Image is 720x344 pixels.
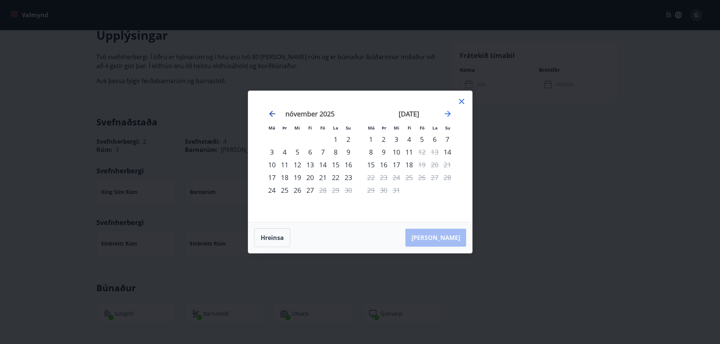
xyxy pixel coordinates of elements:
td: Choose laugardagur, 1. nóvember 2025 as your check-in date. It’s available. [329,133,342,146]
small: Su [445,125,450,131]
td: Choose miðvikudagur, 26. nóvember 2025 as your check-in date. It’s available. [291,184,304,197]
div: 5 [291,146,304,158]
td: Choose þriðjudagur, 16. desember 2025 as your check-in date. It’s available. [377,158,390,171]
small: Mi [294,125,300,131]
td: Not available. miðvikudagur, 24. desember 2025 [390,171,403,184]
div: 26 [291,184,304,197]
td: Not available. mánudagur, 22. desember 2025 [364,171,377,184]
div: 27 [304,184,316,197]
small: Fö [320,125,325,131]
div: 21 [316,171,329,184]
td: Not available. föstudagur, 12. desember 2025 [415,146,428,158]
td: Choose fimmtudagur, 20. nóvember 2025 as your check-in date. It’s available. [304,171,316,184]
td: Choose fimmtudagur, 11. desember 2025 as your check-in date. It’s available. [403,146,415,158]
div: Aðeins útritun í boði [415,158,428,171]
div: 9 [377,146,390,158]
td: Choose miðvikudagur, 19. nóvember 2025 as your check-in date. It’s available. [291,171,304,184]
div: Aðeins innritun í boði [364,133,377,146]
small: Má [268,125,275,131]
td: Choose mánudagur, 24. nóvember 2025 as your check-in date. It’s available. [265,184,278,197]
td: Choose fimmtudagur, 4. desember 2025 as your check-in date. It’s available. [403,133,415,146]
div: 8 [329,146,342,158]
div: 25 [278,184,291,197]
td: Choose miðvikudagur, 5. nóvember 2025 as your check-in date. It’s available. [291,146,304,158]
div: 17 [265,171,278,184]
div: 4 [278,146,291,158]
div: 1 [329,133,342,146]
div: Move backward to switch to the previous month. [268,109,277,118]
td: Not available. þriðjudagur, 30. desember 2025 [377,184,390,197]
div: 5 [415,133,428,146]
td: Not available. föstudagur, 19. desember 2025 [415,158,428,171]
td: Choose laugardagur, 15. nóvember 2025 as your check-in date. It’s available. [329,158,342,171]
td: Not available. laugardagur, 29. nóvember 2025 [329,184,342,197]
td: Not available. mánudagur, 29. desember 2025 [364,184,377,197]
td: Choose sunnudagur, 16. nóvember 2025 as your check-in date. It’s available. [342,158,355,171]
small: Þr [282,125,287,131]
td: Choose laugardagur, 22. nóvember 2025 as your check-in date. It’s available. [329,171,342,184]
td: Choose mánudagur, 3. nóvember 2025 as your check-in date. It’s available. [265,146,278,158]
div: 11 [278,158,291,171]
div: 12 [291,158,304,171]
div: 14 [316,158,329,171]
div: 3 [265,146,278,158]
td: Choose miðvikudagur, 10. desember 2025 as your check-in date. It’s available. [390,146,403,158]
small: La [432,125,438,131]
div: 22 [329,171,342,184]
div: 10 [265,158,278,171]
div: 15 [364,158,377,171]
td: Choose föstudagur, 5. desember 2025 as your check-in date. It’s available. [415,133,428,146]
div: 7 [441,133,454,146]
td: Choose þriðjudagur, 9. desember 2025 as your check-in date. It’s available. [377,146,390,158]
td: Not available. miðvikudagur, 31. desember 2025 [390,184,403,197]
td: Choose miðvikudagur, 12. nóvember 2025 as your check-in date. It’s available. [291,158,304,171]
td: Choose mánudagur, 17. nóvember 2025 as your check-in date. It’s available. [265,171,278,184]
div: 15 [329,158,342,171]
div: 16 [342,158,355,171]
td: Choose fimmtudagur, 27. nóvember 2025 as your check-in date. It’s available. [304,184,316,197]
div: 16 [377,158,390,171]
td: Choose sunnudagur, 9. nóvember 2025 as your check-in date. It’s available. [342,146,355,158]
td: Not available. þriðjudagur, 23. desember 2025 [377,171,390,184]
td: Not available. föstudagur, 26. desember 2025 [415,171,428,184]
div: 17 [390,158,403,171]
strong: [DATE] [399,109,419,118]
button: Hreinsa [254,228,290,247]
small: Fö [420,125,424,131]
div: 9 [342,146,355,158]
div: Aðeins útritun í boði [316,184,329,197]
td: Choose þriðjudagur, 2. desember 2025 as your check-in date. It’s available. [377,133,390,146]
td: Choose mánudagur, 15. desember 2025 as your check-in date. It’s available. [364,158,377,171]
div: 4 [403,133,415,146]
td: Choose fimmtudagur, 6. nóvember 2025 as your check-in date. It’s available. [304,146,316,158]
td: Choose fimmtudagur, 13. nóvember 2025 as your check-in date. It’s available. [304,158,316,171]
small: La [333,125,338,131]
td: Choose þriðjudagur, 18. nóvember 2025 as your check-in date. It’s available. [278,171,291,184]
td: Choose sunnudagur, 23. nóvember 2025 as your check-in date. It’s available. [342,171,355,184]
small: Su [346,125,351,131]
td: Not available. sunnudagur, 28. desember 2025 [441,171,454,184]
td: Choose föstudagur, 14. nóvember 2025 as your check-in date. It’s available. [316,158,329,171]
td: Choose sunnudagur, 7. desember 2025 as your check-in date. It’s available. [441,133,454,146]
td: Choose þriðjudagur, 25. nóvember 2025 as your check-in date. It’s available. [278,184,291,197]
td: Choose laugardagur, 8. nóvember 2025 as your check-in date. It’s available. [329,146,342,158]
small: Þr [382,125,386,131]
div: 23 [342,171,355,184]
td: Choose þriðjudagur, 11. nóvember 2025 as your check-in date. It’s available. [278,158,291,171]
div: 2 [377,133,390,146]
td: Choose mánudagur, 1. desember 2025 as your check-in date. It’s available. [364,133,377,146]
div: 11 [403,146,415,158]
td: Not available. laugardagur, 20. desember 2025 [428,158,441,171]
div: 6 [304,146,316,158]
div: 10 [390,146,403,158]
div: 2 [342,133,355,146]
small: Fi [308,125,312,131]
td: Choose fimmtudagur, 18. desember 2025 as your check-in date. It’s available. [403,158,415,171]
div: Move forward to switch to the next month. [443,109,452,118]
td: Not available. sunnudagur, 30. nóvember 2025 [342,184,355,197]
div: 7 [316,146,329,158]
td: Not available. föstudagur, 28. nóvember 2025 [316,184,329,197]
td: Choose mánudagur, 10. nóvember 2025 as your check-in date. It’s available. [265,158,278,171]
strong: nóvember 2025 [285,109,334,118]
div: Calendar [257,100,463,213]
